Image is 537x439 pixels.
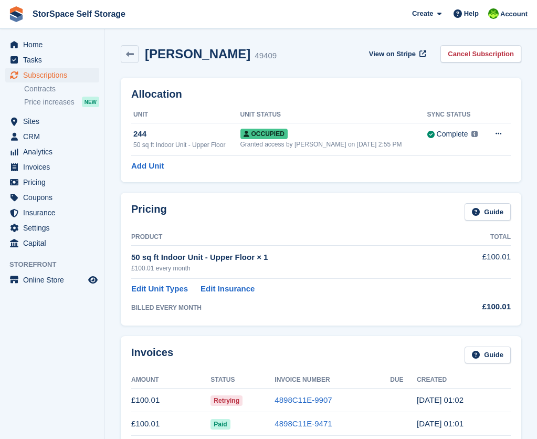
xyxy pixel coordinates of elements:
[82,97,99,107] div: NEW
[23,37,86,52] span: Home
[240,129,288,139] span: Occupied
[275,372,390,389] th: Invoice Number
[23,53,86,67] span: Tasks
[23,114,86,129] span: Sites
[23,68,86,82] span: Subscriptions
[471,131,478,137] img: icon-info-grey-7440780725fd019a000dd9b08b2336e03edf1995a4989e88bcd33f0948082b44.svg
[23,160,86,174] span: Invoices
[133,128,240,140] div: 244
[5,53,99,67] a: menu
[131,203,167,221] h2: Pricing
[488,8,499,19] img: paul catt
[390,372,417,389] th: Due
[465,347,511,364] a: Guide
[240,107,427,123] th: Unit Status
[417,419,464,428] time: 2025-07-12 00:01:42 UTC
[5,144,99,159] a: menu
[201,283,255,295] a: Edit Insurance
[131,372,210,389] th: Amount
[5,129,99,144] a: menu
[5,114,99,129] a: menu
[24,84,99,94] a: Contracts
[5,175,99,190] a: menu
[369,49,416,59] span: View on Stripe
[24,96,99,108] a: Price increases NEW
[23,175,86,190] span: Pricing
[23,236,86,250] span: Capital
[28,5,130,23] a: StorSpace Self Storage
[465,203,511,221] a: Guide
[23,190,86,205] span: Coupons
[131,252,445,264] div: 50 sq ft Indoor Unit - Upper Floor × 1
[5,221,99,235] a: menu
[5,236,99,250] a: menu
[5,205,99,220] a: menu
[145,47,250,61] h2: [PERSON_NAME]
[131,412,210,436] td: £100.01
[412,8,433,19] span: Create
[131,88,511,100] h2: Allocation
[131,347,173,364] h2: Invoices
[417,372,511,389] th: Created
[240,140,427,149] div: Granted access by [PERSON_NAME] on [DATE] 2:55 PM
[131,229,445,246] th: Product
[255,50,277,62] div: 49409
[9,259,104,270] span: Storefront
[437,129,468,140] div: Complete
[23,273,86,287] span: Online Store
[131,107,240,123] th: Unit
[210,372,275,389] th: Status
[133,140,240,150] div: 50 sq ft Indoor Unit - Upper Floor
[445,301,511,313] div: £100.01
[5,68,99,82] a: menu
[131,283,188,295] a: Edit Unit Types
[23,221,86,235] span: Settings
[131,389,210,412] td: £100.01
[365,45,428,62] a: View on Stripe
[5,190,99,205] a: menu
[131,160,164,172] a: Add Unit
[23,205,86,220] span: Insurance
[5,160,99,174] a: menu
[417,395,464,404] time: 2025-08-12 00:02:08 UTC
[210,419,230,430] span: Paid
[23,129,86,144] span: CRM
[8,6,24,22] img: stora-icon-8386f47178a22dfd0bd8f6a31ec36ba5ce8667c1dd55bd0f319d3a0aa187defe.svg
[500,9,528,19] span: Account
[275,419,332,428] a: 4898C11E-9471
[87,274,99,286] a: Preview store
[427,107,486,123] th: Sync Status
[131,264,445,273] div: £100.01 every month
[23,144,86,159] span: Analytics
[210,395,243,406] span: Retrying
[131,303,445,312] div: BILLED EVERY MONTH
[5,273,99,287] a: menu
[5,37,99,52] a: menu
[440,45,521,62] a: Cancel Subscription
[24,97,75,107] span: Price increases
[464,8,479,19] span: Help
[275,395,332,404] a: 4898C11E-9907
[445,229,511,246] th: Total
[445,245,511,278] td: £100.01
